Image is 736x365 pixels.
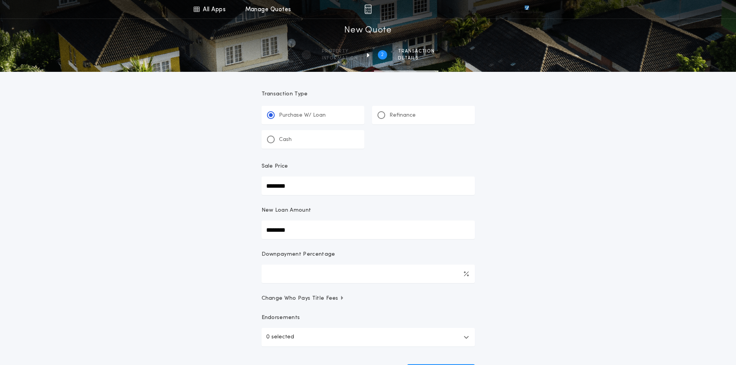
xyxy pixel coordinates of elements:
button: Change Who Pays Title Fees [262,295,475,302]
span: Transaction [398,48,435,54]
p: Sale Price [262,163,288,170]
img: img [364,5,372,14]
button: 0 selected [262,328,475,346]
p: 0 selected [266,333,294,342]
span: details [398,55,435,61]
span: Property [322,48,358,54]
p: Downpayment Percentage [262,251,335,258]
span: Change Who Pays Title Fees [262,295,345,302]
h1: New Quote [344,24,391,37]
p: New Loan Amount [262,207,311,214]
input: New Loan Amount [262,221,475,239]
p: Purchase W/ Loan [279,112,326,119]
p: Endorsements [262,314,475,322]
p: Transaction Type [262,90,475,98]
input: Downpayment Percentage [262,265,475,283]
h2: 2 [381,52,384,58]
p: Cash [279,136,292,144]
input: Sale Price [262,177,475,195]
span: information [322,55,358,61]
p: Refinance [389,112,416,119]
img: vs-icon [510,5,543,13]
